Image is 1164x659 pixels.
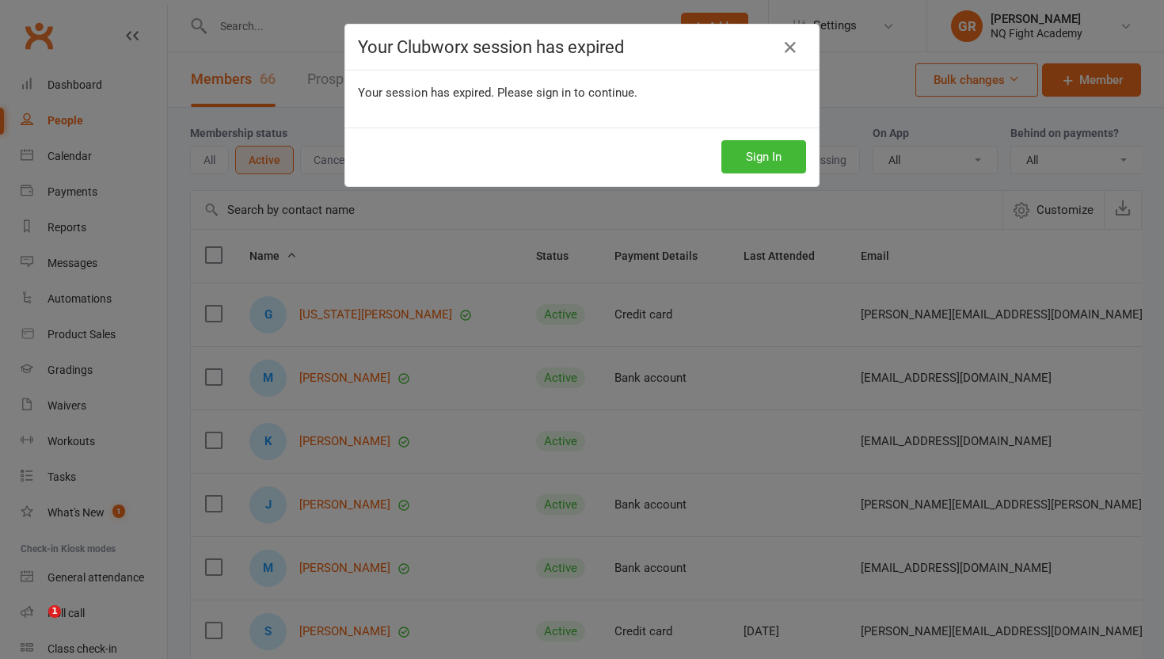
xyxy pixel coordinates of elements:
[358,37,806,57] h4: Your Clubworx session has expired
[778,35,803,60] a: Close
[358,86,637,100] span: Your session has expired. Please sign in to continue.
[16,605,54,643] iframe: Intercom live chat
[721,140,806,173] button: Sign In
[48,605,61,618] span: 1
